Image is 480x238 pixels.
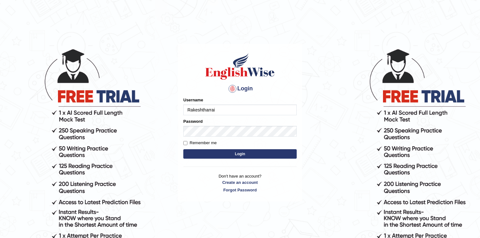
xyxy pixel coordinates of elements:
[183,140,217,146] label: Remember me
[204,52,276,81] img: Logo of English Wise sign in for intelligent practice with AI
[183,118,203,124] label: Password
[183,141,187,145] input: Remember me
[183,179,297,185] a: Create an account
[183,173,297,193] p: Don't have an account?
[183,149,297,159] button: Login
[183,97,203,103] label: Username
[183,84,297,94] h4: Login
[183,187,297,193] a: Forgot Password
